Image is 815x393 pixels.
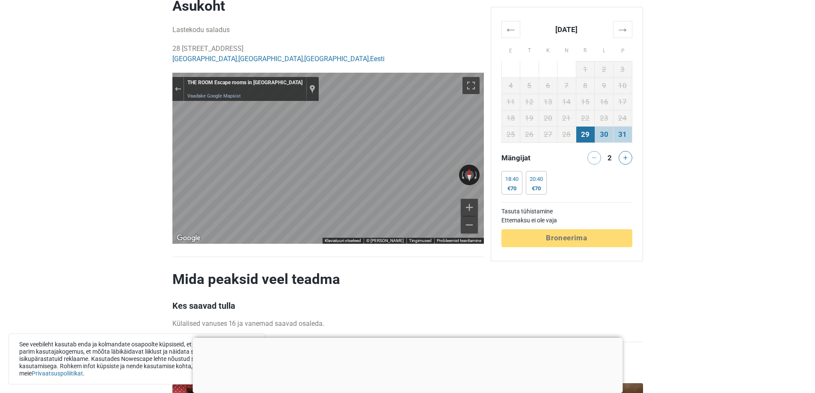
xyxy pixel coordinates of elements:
td: 15 [576,94,595,110]
a: Privaatsuspoliitikat [32,370,83,377]
button: Vaheta täisekraani vaadet [462,77,480,94]
td: 5 [520,77,539,94]
th: E [501,38,520,61]
div: See veebileht kasutab enda ja kolmandate osapoolte küpsiseid, et tuua sinuni parim kasutajakogemu... [9,334,265,384]
td: 30 [595,126,613,142]
td: 12 [520,94,539,110]
td: 4 [501,77,520,94]
td: Tasuta tühistamine [501,207,632,216]
td: 10 [613,77,632,94]
td: 17 [613,94,632,110]
th: K [539,38,557,61]
th: → [613,21,632,38]
button: Pööra vastupäeva [459,165,465,185]
td: 24 [613,110,632,126]
td: 6 [539,77,557,94]
div: 18:40 [505,176,519,183]
a: THE ROOM Escape rooms in [GEOGRAPHIC_DATA] [187,80,302,86]
td: 7 [557,77,576,94]
a: Kuva asukoht kaardil [309,84,315,94]
td: 27 [539,126,557,142]
td: 25 [501,126,520,142]
p: 28 [STREET_ADDRESS] , , , [172,44,484,64]
a: [GEOGRAPHIC_DATA] [172,55,237,63]
a: Google Mapsis selle piirkonna avamine (avaneb uues aknas) [175,233,203,244]
th: N [557,38,576,61]
div: Kaart [172,73,484,244]
span: © [PERSON_NAME] [366,238,404,243]
th: ← [501,21,520,38]
p: Lastekodu saladus [172,25,484,35]
div: Mängijat [498,151,567,165]
td: 29 [576,126,595,142]
td: 8 [576,77,595,94]
button: Suurenda [461,199,478,216]
td: Ettemaksu ei ole vaja [501,216,632,225]
div: €70 [530,185,543,192]
td: 13 [539,94,557,110]
td: 22 [576,110,595,126]
button: Lähtesta vaade [465,165,474,185]
p: Külalised vanuses 16 ja vanemad saavad osaleda. [172,319,484,329]
a: [GEOGRAPHIC_DATA] [304,55,369,63]
div: 20:40 [530,176,543,183]
div: €70 [505,185,519,192]
th: L [595,38,613,61]
th: [DATE] [520,21,613,38]
td: 23 [595,110,613,126]
td: 26 [520,126,539,142]
button: Klaviatuuri otseteed [325,238,361,244]
h3: Kes saavad tulla [172,301,484,311]
a: Vaadake Google Mapsist [187,93,241,99]
button: Vähenda [461,216,478,233]
td: 20 [539,110,557,126]
button: Välju tänavavaatest [172,83,184,95]
th: T [520,38,539,61]
th: P [613,38,632,61]
td: 9 [595,77,613,94]
td: 2 [595,61,613,77]
td: 31 [613,126,632,142]
a: Probleemist teavitamine [437,238,481,243]
img: Google [175,233,203,244]
td: 19 [520,110,539,126]
td: 1 [576,61,595,77]
a: Tingimused (avaneb uuel vahekaardil) [409,238,432,243]
div: Street View [172,73,484,244]
th: R [576,38,595,61]
td: 28 [557,126,576,142]
button: Pööra päripäeva [474,165,480,185]
td: 16 [595,94,613,110]
h2: Mida peaksid veel teadma [172,271,484,288]
td: 14 [557,94,576,110]
div: 2 [605,151,615,163]
td: 21 [557,110,576,126]
td: 18 [501,110,520,126]
a: [GEOGRAPHIC_DATA] [238,55,303,63]
td: 11 [501,94,520,110]
td: 3 [613,61,632,77]
a: Eesti [370,55,385,63]
iframe: Advertisement [193,338,622,391]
